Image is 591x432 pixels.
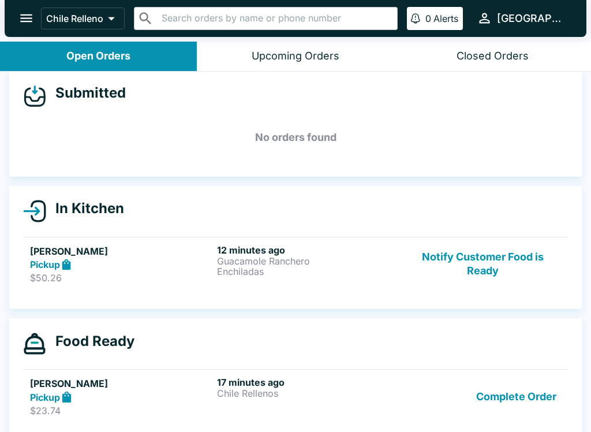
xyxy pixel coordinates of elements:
[66,50,130,63] div: Open Orders
[217,256,399,266] p: Guacamole Ranchero
[217,266,399,277] p: Enchiladas
[23,369,568,423] a: [PERSON_NAME]Pickup$23.7417 minutes agoChile RellenosComplete Order
[30,392,60,403] strong: Pickup
[472,377,561,416] button: Complete Order
[30,272,212,284] p: $50.26
[23,117,568,158] h5: No orders found
[497,12,568,25] div: [GEOGRAPHIC_DATA]
[425,13,431,24] p: 0
[158,10,392,27] input: Search orders by name or phone number
[433,13,458,24] p: Alerts
[30,405,212,416] p: $23.74
[472,6,573,31] button: [GEOGRAPHIC_DATA]
[46,84,126,102] h4: Submitted
[41,8,125,29] button: Chile Relleno
[12,3,41,33] button: open drawer
[405,244,561,284] button: Notify Customer Food is Ready
[46,13,103,24] p: Chile Relleno
[457,50,529,63] div: Closed Orders
[217,244,399,256] h6: 12 minutes ago
[217,388,399,399] p: Chile Rellenos
[46,200,124,217] h4: In Kitchen
[30,259,60,270] strong: Pickup
[30,244,212,258] h5: [PERSON_NAME]
[46,333,134,350] h4: Food Ready
[30,377,212,390] h5: [PERSON_NAME]
[252,50,339,63] div: Upcoming Orders
[217,377,399,388] h6: 17 minutes ago
[23,237,568,291] a: [PERSON_NAME]Pickup$50.2612 minutes agoGuacamole RancheroEnchiladasNotify Customer Food is Ready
